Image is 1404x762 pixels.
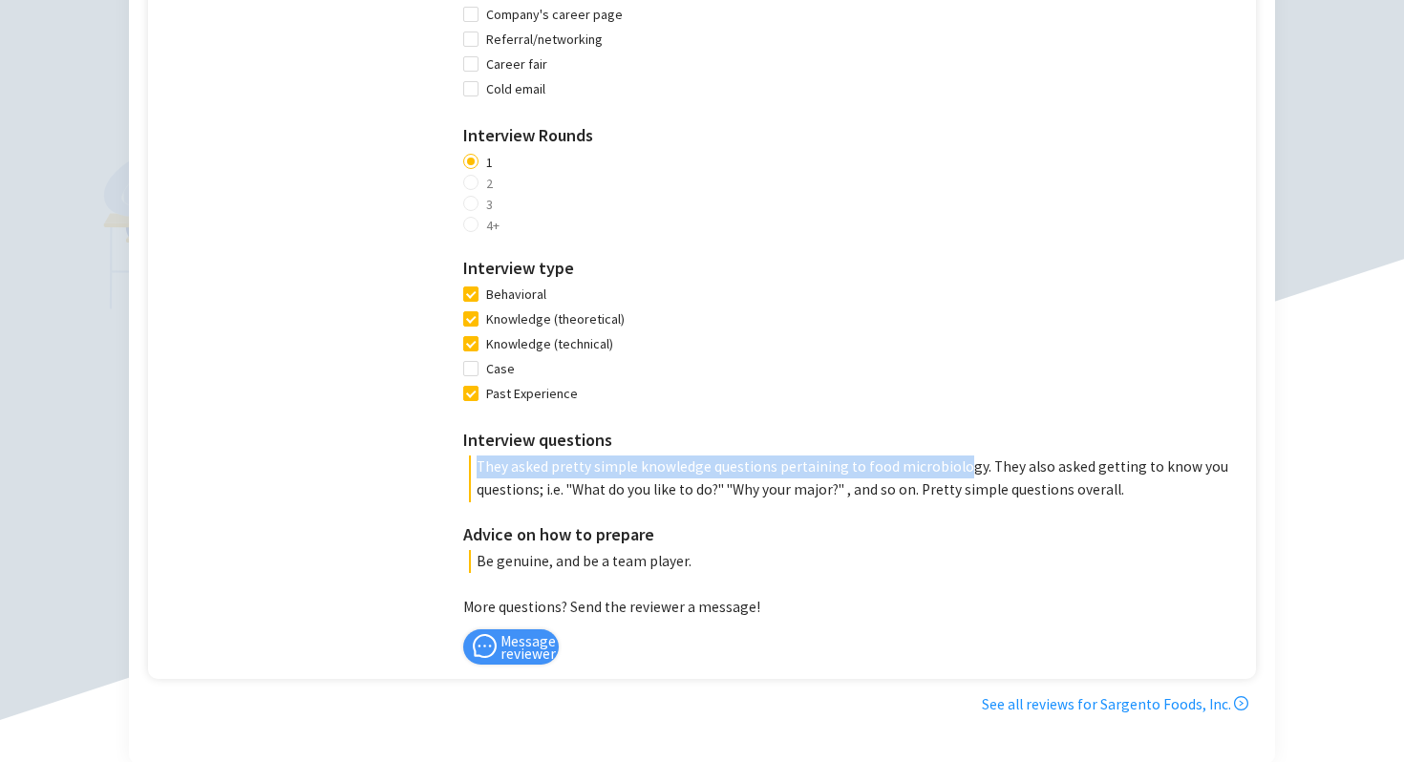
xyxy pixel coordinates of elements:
span: Career fair [479,53,555,74]
span: Referral/networking [479,29,610,50]
p: They asked pretty simple knowledge questions pertaining to food microbiology. They also asked get... [469,455,1246,501]
h3: Advice on how to prepare [463,521,1246,548]
h3: Interview questions [463,427,1246,454]
span: Behavioral [479,284,554,305]
h3: Interview type [463,255,1246,282]
span: Knowledge (theoretical) [479,308,632,329]
span: Cold email [479,78,553,99]
span: Case [479,358,522,379]
span: Knowledge (technical) [479,333,621,354]
a: See all reviews for Sargento Foods, Inc. right-circle [982,695,1248,713]
span: Past Experience [479,383,585,404]
h3: Interview Rounds [463,122,1246,149]
span: right-circle [1234,696,1248,710]
span: Message reviewer [500,635,556,660]
span: Company's career page [479,4,630,25]
span: message [473,634,497,658]
p: Be genuine, and be a team player. [469,550,1246,573]
span: 1 [479,152,500,173]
